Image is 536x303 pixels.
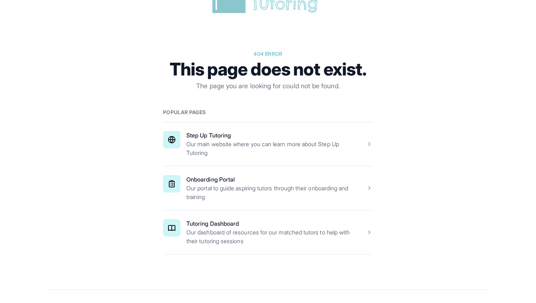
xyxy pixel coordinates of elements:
a: Tutoring Dashboard [186,220,239,227]
h1: This page does not exist. [163,61,373,78]
p: The page you are looking for could not be found. [163,81,373,91]
p: 404 error [163,50,373,58]
a: Step Up Tutoring [186,132,231,139]
h2: Popular pages [163,109,373,116]
a: Onboarding Portal [186,176,235,183]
